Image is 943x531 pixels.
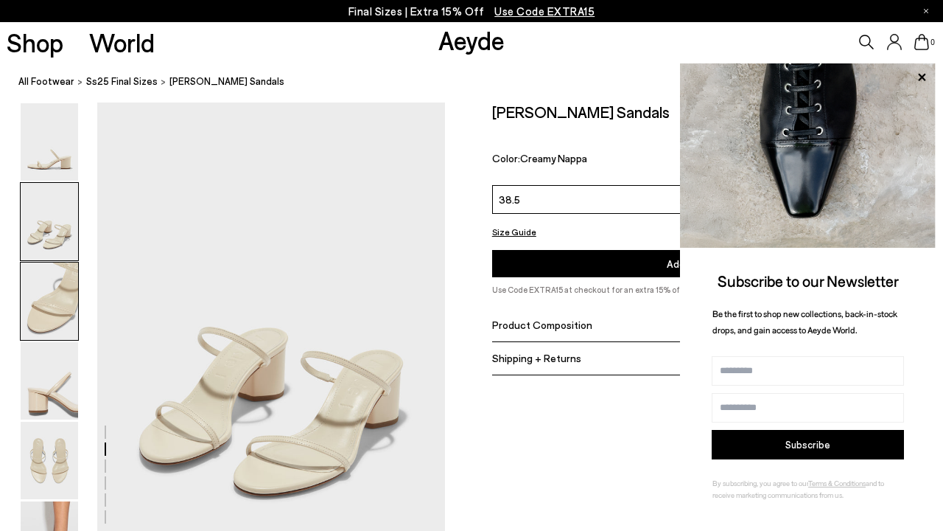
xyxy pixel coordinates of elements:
span: By subscribing, you agree to our [712,479,808,487]
a: World [89,29,155,55]
img: Annika Leather Sandals - Image 1 [21,103,78,181]
nav: breadcrumb [18,62,943,103]
p: Use Code EXTRA15 at checkout for an extra 15% off [492,283,896,296]
p: Final Sizes | Extra 15% Off [348,2,595,21]
span: Be the first to shop new collections, back-in-stock drops, and gain access to Aeyde World. [712,308,897,336]
button: Size Guide [492,223,536,241]
img: Annika Leather Sandals - Image 5 [21,422,78,499]
span: Subscribe to our Newsletter [718,271,899,290]
img: Annika Leather Sandals - Image 2 [21,183,78,260]
a: 0 [914,34,929,50]
span: 38.5 [499,192,520,207]
a: Aeyde [438,24,505,55]
span: Add to Cart [667,257,721,270]
button: Add to Cart [492,250,896,277]
a: Shop [7,29,63,55]
span: Product Composition [492,319,592,331]
img: Annika Leather Sandals - Image 3 [21,263,78,340]
span: Shipping + Returns [492,352,581,364]
a: All Footwear [18,74,74,89]
span: Creamy Nappa [520,152,587,164]
img: Annika Leather Sandals - Image 4 [21,342,78,420]
span: Ss25 Final Sizes [86,75,158,87]
button: Subscribe [712,430,904,459]
a: Ss25 Final Sizes [86,74,158,89]
span: [PERSON_NAME] Sandals [169,74,284,89]
span: Navigate to /collections/ss25-final-sizes [494,4,595,18]
div: Color: [492,152,772,169]
h2: [PERSON_NAME] Sandals [492,103,670,121]
span: 0 [929,38,936,46]
a: Terms & Conditions [808,479,866,487]
img: ca3f721fb6ff708a270709c41d776025.jpg [680,63,936,248]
